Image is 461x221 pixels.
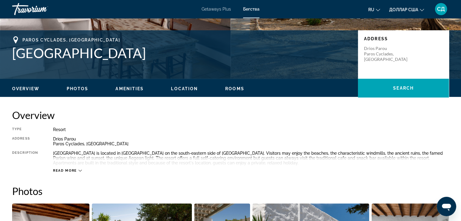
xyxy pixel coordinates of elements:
[225,86,244,91] button: Rooms
[358,79,449,97] button: Search
[243,7,259,12] a: Бегства
[53,127,449,132] div: Resort
[364,46,413,62] p: Drios Parou Paros Cyclades, [GEOGRAPHIC_DATA]
[368,5,380,14] button: Изменить язык
[389,7,418,12] font: доллар США
[12,127,38,132] div: Type
[12,151,38,165] div: Description
[115,86,144,91] button: Amenities
[12,1,73,17] a: Травориум
[53,168,82,173] button: Read more
[22,38,120,42] span: Paros Cyclades, [GEOGRAPHIC_DATA]
[12,185,449,197] h2: Photos
[12,86,39,91] button: Overview
[12,45,352,61] h1: [GEOGRAPHIC_DATA]
[368,7,374,12] font: ru
[389,5,424,14] button: Изменить валюту
[171,86,198,91] button: Location
[364,36,443,41] p: Address
[53,169,77,173] span: Read more
[437,197,456,216] iframe: Кнопка запуска окна обмена сообщениями
[53,151,449,165] div: [GEOGRAPHIC_DATA] is located in [GEOGRAPHIC_DATA] on the south-eastern side of [GEOGRAPHIC_DATA]....
[12,109,449,121] h2: Overview
[433,3,449,15] button: Меню пользователя
[67,86,89,91] button: Photos
[12,137,38,146] div: Address
[437,6,445,12] font: СД
[393,86,414,91] span: Search
[53,137,449,146] div: Drios Parou Paros Cyclades, [GEOGRAPHIC_DATA]
[202,7,231,12] a: Getaways Plus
